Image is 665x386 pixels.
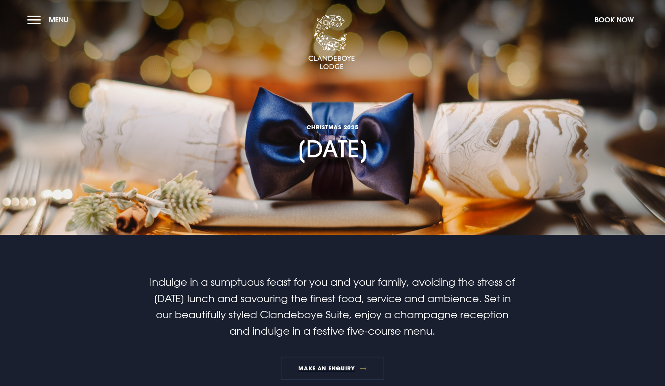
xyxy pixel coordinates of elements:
[281,357,384,380] a: MAKE AN ENQUIRY
[591,11,638,28] button: Book Now
[297,123,369,131] span: CHRISTMAS 2025
[49,15,68,24] span: Menu
[27,11,72,28] button: Menu
[297,76,369,163] h1: [DATE]
[146,274,518,339] p: Indulge in a sumptuous feast for you and your family, avoiding the stress of [DATE] lunch and sav...
[308,15,355,70] img: Clandeboye Lodge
